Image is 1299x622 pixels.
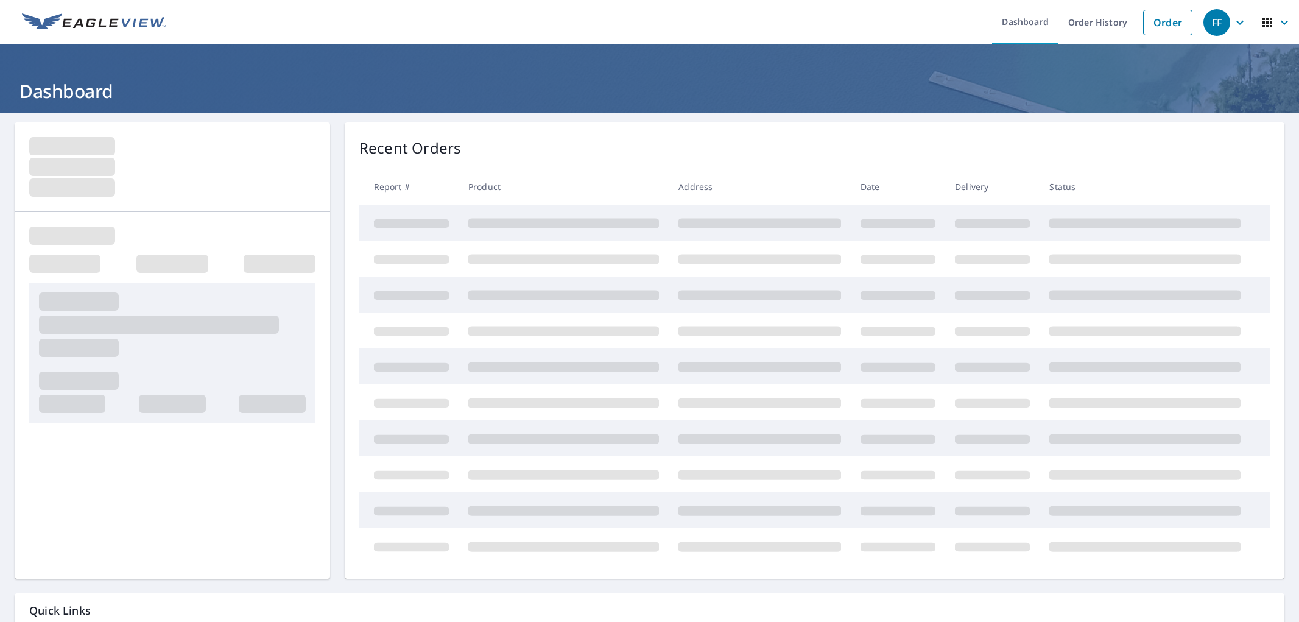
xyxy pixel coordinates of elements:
[15,79,1284,104] h1: Dashboard
[22,13,166,32] img: EV Logo
[669,169,851,205] th: Address
[1203,9,1230,36] div: FF
[459,169,669,205] th: Product
[359,169,459,205] th: Report #
[851,169,945,205] th: Date
[359,137,462,159] p: Recent Orders
[945,169,1040,205] th: Delivery
[29,603,1270,618] p: Quick Links
[1040,169,1250,205] th: Status
[1143,10,1192,35] a: Order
